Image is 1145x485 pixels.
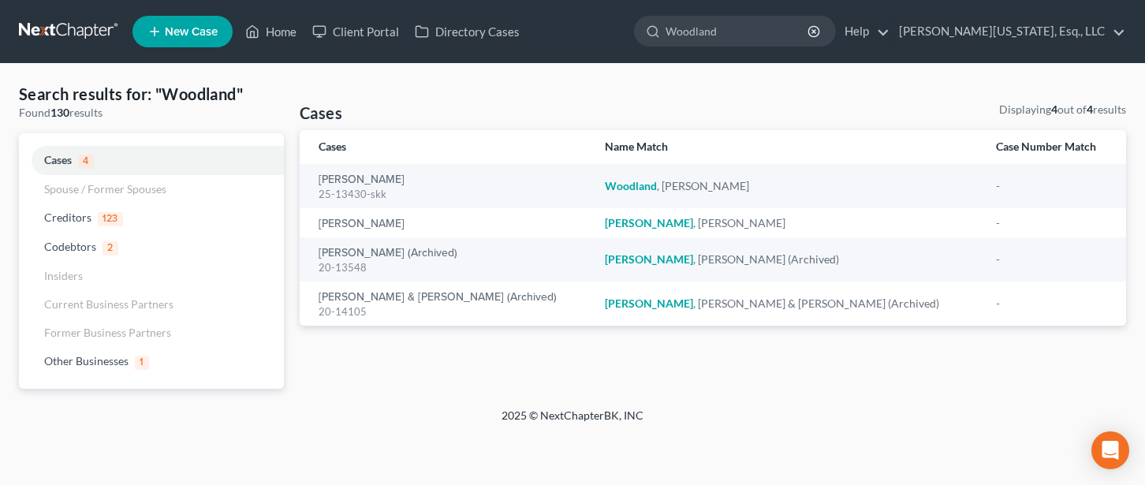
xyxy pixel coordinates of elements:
[996,296,1107,312] div: -
[50,106,69,119] strong: 130
[605,215,970,231] div: , [PERSON_NAME]
[319,187,580,202] div: 25-13430-skk
[319,174,405,185] a: [PERSON_NAME]
[300,102,342,124] h4: Cases
[996,215,1107,231] div: -
[78,155,94,169] span: 4
[319,260,580,275] div: 20-13548
[44,240,96,253] span: Codebtors
[605,216,693,229] em: [PERSON_NAME]
[44,326,171,339] span: Former Business Partners
[319,304,580,319] div: 20-14105
[19,175,284,203] a: Spouse / Former Spouses
[319,292,557,303] a: [PERSON_NAME] & [PERSON_NAME] (Archived)
[983,130,1126,164] th: Case Number Match
[319,248,457,259] a: [PERSON_NAME] (Archived)
[165,26,218,38] span: New Case
[19,347,284,376] a: Other Businesses1
[44,354,129,367] span: Other Businesses
[44,211,91,224] span: Creditors
[666,17,810,46] input: Search by name...
[44,153,72,166] span: Cases
[1051,103,1057,116] strong: 4
[300,130,592,164] th: Cases
[19,105,284,121] div: Found results
[605,178,970,194] div: , [PERSON_NAME]
[19,146,284,175] a: Cases4
[44,269,83,282] span: Insiders
[605,297,693,310] em: [PERSON_NAME]
[891,17,1125,46] a: [PERSON_NAME][US_STATE], Esq., LLC
[304,17,407,46] a: Client Portal
[605,252,970,267] div: , [PERSON_NAME] (Archived)
[1091,431,1129,469] div: Open Intercom Messenger
[123,408,1022,436] div: 2025 © NextChapterBK, INC
[44,297,173,311] span: Current Business Partners
[1087,103,1093,116] strong: 4
[103,241,118,256] span: 2
[996,178,1107,194] div: -
[44,182,166,196] span: Spouse / Former Spouses
[605,252,693,266] em: [PERSON_NAME]
[135,356,149,370] span: 1
[237,17,304,46] a: Home
[19,290,284,319] a: Current Business Partners
[319,218,405,229] a: [PERSON_NAME]
[98,212,123,226] span: 123
[605,296,970,312] div: , [PERSON_NAME] & [PERSON_NAME] (Archived)
[19,233,284,262] a: Codebtors2
[592,130,983,164] th: Name Match
[19,83,284,105] h4: Search results for: "Woodland"
[19,319,284,347] a: Former Business Partners
[407,17,528,46] a: Directory Cases
[19,203,284,233] a: Creditors123
[19,262,284,290] a: Insiders
[605,179,657,192] em: Woodland
[999,102,1126,118] div: Displaying out of results
[837,17,890,46] a: Help
[996,252,1107,267] div: -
